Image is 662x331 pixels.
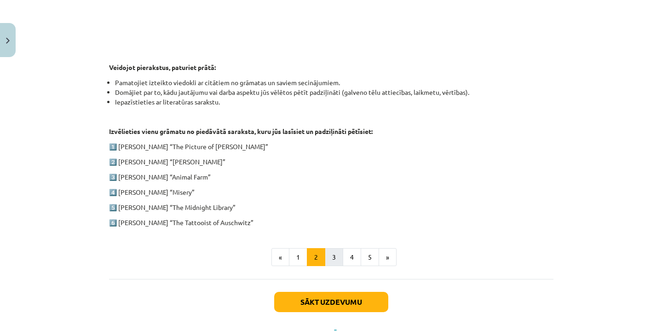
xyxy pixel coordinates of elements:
[289,248,307,267] button: 1
[109,187,553,197] p: 4️⃣ [PERSON_NAME] “Misery”
[343,248,361,267] button: 4
[115,97,553,107] li: Iepazīstieties ar literatūras sarakstu.
[109,142,553,151] p: 1️⃣ [PERSON_NAME] “The Picture of [PERSON_NAME]”
[109,172,553,182] p: 3️⃣ [PERSON_NAME] “Animal Farm”
[361,248,379,267] button: 5
[109,127,373,135] strong: Izvēlieties vienu grāmatu no piedāvātā saraksta, kuru jūs lasīsiet un padziļināti pētīsiet:
[109,63,216,71] strong: Veidojot pierakstus, paturiet prātā:
[109,218,553,227] p: 6️⃣ [PERSON_NAME] “The Tattooist of Auschwitz”
[115,78,553,87] li: Pamatojiet izteikto viedokli ar citātiem no grāmatas un saviem secinājumiem.
[109,157,553,167] p: 2️⃣ [PERSON_NAME] “[PERSON_NAME]”
[115,87,553,97] li: Domājiet par to, kādu jautājumu vai darba aspektu jūs vēlētos pētīt padziļināti (galveno tēlu att...
[6,38,10,44] img: icon-close-lesson-0947bae3869378f0d4975bcd49f059093ad1ed9edebbc8119c70593378902aed.svg
[274,292,388,312] button: Sākt uzdevumu
[109,248,553,267] nav: Page navigation example
[307,248,325,267] button: 2
[325,248,343,267] button: 3
[379,248,397,267] button: »
[109,203,553,212] p: 5️⃣ [PERSON_NAME] “The Midnight Library”
[271,248,289,267] button: «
